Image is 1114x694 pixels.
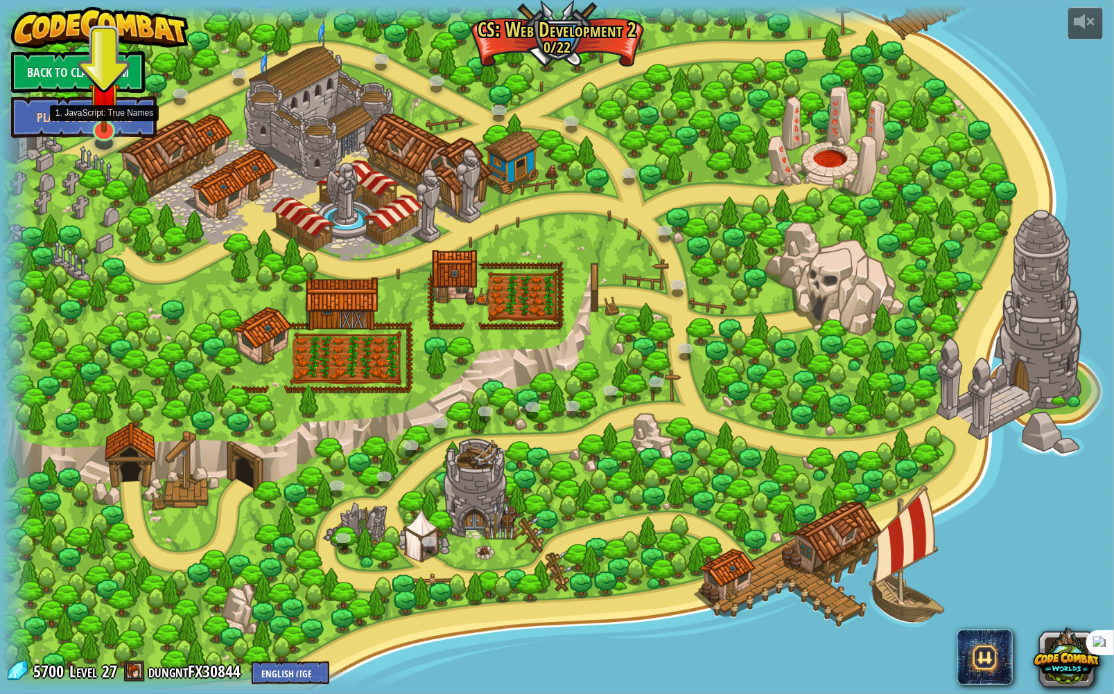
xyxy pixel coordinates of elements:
img: CodeCombat - Learn how to code by playing a game [11,7,189,48]
a: dungntFX30844 [148,660,245,682]
a: Back to Classroom [11,51,145,93]
span: Level [69,660,97,683]
img: level-banner-unstarted.png [89,62,119,133]
button: Adjust volume [1068,7,1103,39]
a: Play Golden Goal [11,96,157,138]
span: 5700 [33,660,68,682]
span: 27 [102,660,117,682]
